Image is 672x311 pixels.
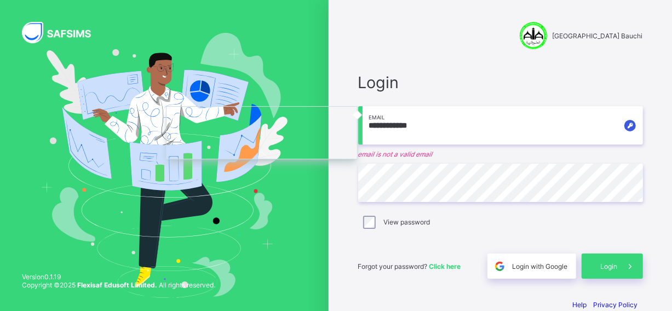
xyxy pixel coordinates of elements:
img: Hero Image [41,33,287,297]
em: email is not a valid email [358,150,643,158]
label: View password [383,218,430,226]
a: Click here [429,262,461,270]
span: Forgot your password? [358,262,461,270]
img: google.396cfc9801f0270233282035f929180a.svg [493,260,506,273]
span: Login [601,262,618,270]
span: Version 0.1.19 [22,273,215,281]
a: Privacy Policy [594,301,638,309]
span: [GEOGRAPHIC_DATA] Bauchi [553,32,643,40]
strong: Flexisaf Edusoft Limited. [77,281,157,289]
img: SAFSIMS Logo [22,22,104,43]
multipassword: MultiPassword [624,120,636,131]
a: Help [573,301,587,309]
span: Copyright © 2025 All rights reserved. [22,281,215,289]
span: Login [358,73,643,92]
span: Login with Google [513,262,568,270]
